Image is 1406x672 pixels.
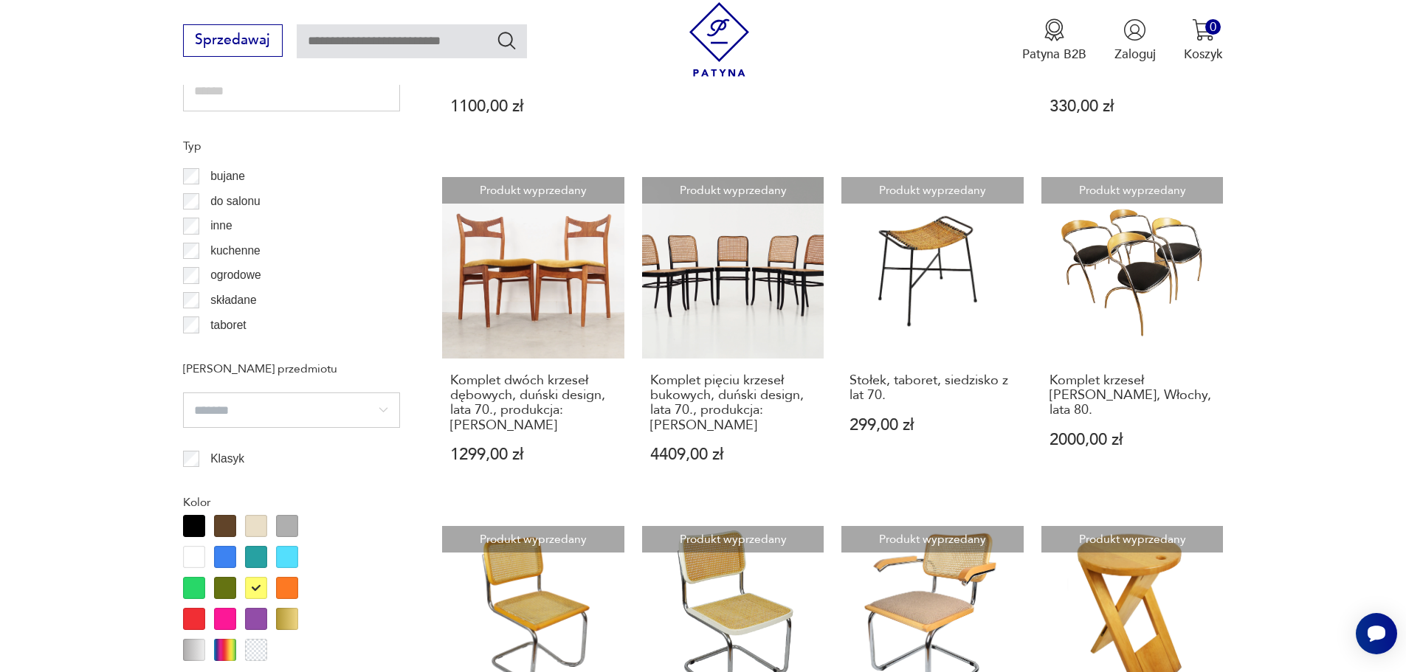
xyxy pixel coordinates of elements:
[442,177,624,497] a: Produkt wyprzedanyKomplet dwóch krzeseł dębowych, duński design, lata 70., produkcja: DaniaKomple...
[450,447,616,463] p: 1299,00 zł
[1192,18,1215,41] img: Ikona koszyka
[210,291,256,310] p: składane
[1050,99,1216,114] p: 330,00 zł
[642,177,824,497] a: Produkt wyprzedanyKomplet pięciu krzeseł bukowych, duński design, lata 70., produkcja: DaniaKompl...
[210,449,244,468] p: Klasyk
[210,316,247,335] p: taboret
[210,241,261,260] p: kuchenne
[1356,613,1397,654] iframe: Smartsupp widget button
[682,2,757,77] img: Patyna - sklep z meblami i dekoracjami vintage
[650,447,816,463] p: 4409,00 zł
[1022,46,1086,63] p: Patyna B2B
[1050,432,1216,448] p: 2000,00 zł
[183,24,283,57] button: Sprzedawaj
[1050,373,1216,418] h3: Komplet krzeseł [PERSON_NAME], Włochy, lata 80.
[496,30,517,51] button: Szukaj
[1184,46,1223,63] p: Koszyk
[1041,177,1224,497] a: Produkt wyprzedanyKomplet krzeseł Marki Effezeta, Włochy, lata 80.Komplet krzeseł [PERSON_NAME], ...
[850,373,1016,403] h3: Stołek, taboret, siedzisko z lat 70.
[1205,19,1221,35] div: 0
[1022,18,1086,63] a: Ikona medaluPatyna B2B
[183,35,283,47] a: Sprzedawaj
[1114,18,1156,63] button: Zaloguj
[1184,18,1223,63] button: 0Koszyk
[1123,18,1146,41] img: Ikonka użytkownika
[1043,18,1066,41] img: Ikona medalu
[210,216,232,235] p: inne
[450,99,616,114] p: 1100,00 zł
[1114,46,1156,63] p: Zaloguj
[450,373,616,434] h3: Komplet dwóch krzeseł dębowych, duński design, lata 70., produkcja: [PERSON_NAME]
[210,266,261,285] p: ogrodowe
[183,136,400,156] p: Typ
[183,493,400,512] p: Kolor
[183,359,400,378] p: [PERSON_NAME] przedmiotu
[650,373,816,434] h3: Komplet pięciu krzeseł bukowych, duński design, lata 70., produkcja: [PERSON_NAME]
[850,418,1016,433] p: 299,00 zł
[841,177,1024,497] a: Produkt wyprzedanyStołek, taboret, siedzisko z lat 70.Stołek, taboret, siedzisko z lat 70.299,00 zł
[1022,18,1086,63] button: Patyna B2B
[210,167,245,186] p: bujane
[210,192,261,211] p: do salonu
